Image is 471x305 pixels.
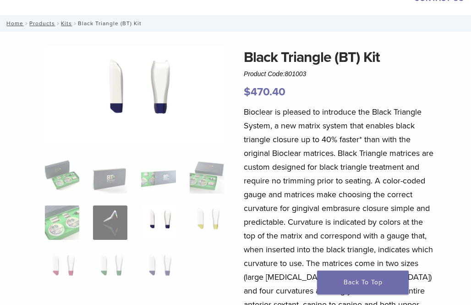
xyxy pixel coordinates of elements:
[141,159,175,194] img: Black Triangle (BT) Kit - Image 3
[244,70,306,78] span: Product Code:
[4,20,23,27] a: Home
[93,252,127,286] img: Black Triangle (BT) Kit - Image 10
[317,271,409,294] a: Back To Top
[141,205,175,240] img: Black Triangle (BT) Kit - Image 7
[244,46,434,68] h1: Black Triangle (BT) Kit
[244,85,285,99] bdi: 470.40
[29,20,55,27] a: Products
[244,85,251,99] span: $
[93,159,127,194] img: Black Triangle (BT) Kit - Image 2
[45,159,79,194] img: Intro-Black-Triangle-Kit-6-Copy-e1548792917662-324x324.jpg
[23,21,29,26] span: /
[45,205,79,240] img: Black Triangle (BT) Kit - Image 5
[285,70,307,78] span: 801003
[190,159,224,194] img: Black Triangle (BT) Kit - Image 4
[141,252,175,286] img: Black Triangle (BT) Kit - Image 11
[93,205,127,240] img: Black Triangle (BT) Kit - Image 6
[190,205,224,240] img: Black Triangle (BT) Kit - Image 8
[55,21,61,26] span: /
[45,252,79,286] img: Black Triangle (BT) Kit - Image 9
[45,46,224,147] img: Black Triangle (BT) Kit - Image 7
[72,21,78,26] span: /
[61,20,72,27] a: Kits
